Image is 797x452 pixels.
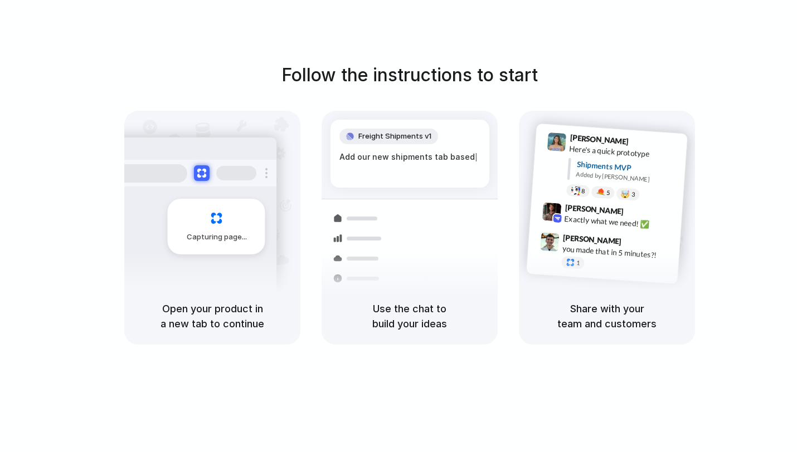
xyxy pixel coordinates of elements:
[339,151,480,163] div: Add our new shipments tab based
[576,159,679,177] div: Shipments MVP
[632,137,655,150] span: 9:41 AM
[187,232,249,243] span: Capturing page
[570,131,629,148] span: [PERSON_NAME]
[576,260,580,266] span: 1
[335,301,484,331] h5: Use the chat to build your ideas
[563,232,622,248] span: [PERSON_NAME]
[281,62,538,89] h1: Follow the instructions to start
[569,143,681,162] div: Here's a quick prototype
[621,190,630,199] div: 🤯
[562,243,673,262] div: you made that in 5 minutes?!
[631,191,635,198] span: 3
[606,190,610,196] span: 5
[564,213,675,232] div: Exactly what we need! ✅
[581,188,585,194] span: 8
[532,301,682,331] h5: Share with your team and customers
[475,153,478,161] span: |
[565,202,624,218] span: [PERSON_NAME]
[358,131,431,142] span: Freight Shipments v1
[627,207,650,220] span: 9:42 AM
[625,237,648,250] span: 9:47 AM
[138,301,287,331] h5: Open your product in a new tab to continue
[576,170,678,186] div: Added by [PERSON_NAME]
